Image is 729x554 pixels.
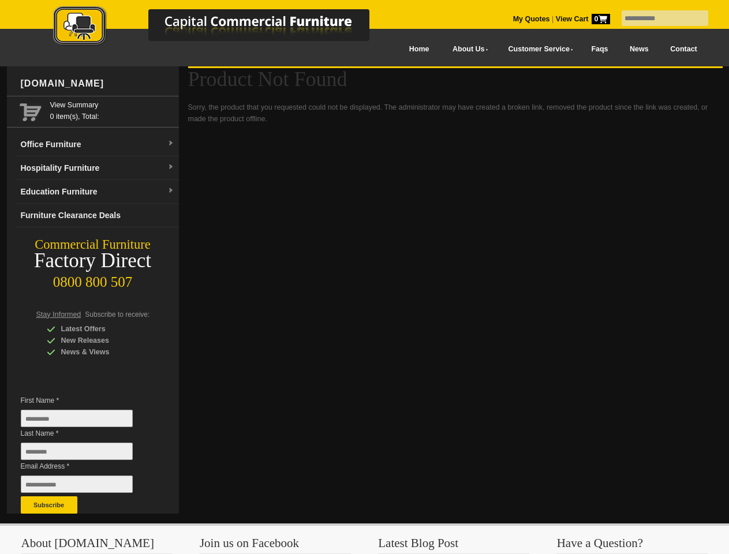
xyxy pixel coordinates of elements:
div: Latest Offers [47,323,156,335]
span: Subscribe to receive: [85,310,149,319]
input: Email Address * [21,476,133,493]
a: View Cart0 [554,15,610,23]
p: Sorry, the product that you requested could not be displayed. The administrator may have created ... [188,102,723,125]
h3: Have a Question? [557,537,708,554]
a: Hospitality Furnituredropdown [16,156,179,180]
span: Last Name * [21,428,150,439]
a: My Quotes [513,15,550,23]
img: dropdown [167,164,174,171]
div: Commercial Furniture [7,237,179,253]
img: Capital Commercial Furniture Logo [21,6,425,48]
a: View Summary [50,99,174,111]
div: News & Views [47,346,156,358]
h3: Latest Blog Post [378,537,529,554]
a: Office Furnituredropdown [16,133,179,156]
button: Subscribe [21,496,77,514]
a: About Us [440,36,495,62]
h1: Product Not Found [188,68,723,90]
div: [DOMAIN_NAME] [16,66,179,101]
span: Stay Informed [36,310,81,319]
div: New Releases [47,335,156,346]
input: First Name * [21,410,133,427]
span: Email Address * [21,461,150,472]
a: Contact [659,36,708,62]
a: Furniture Clearance Deals [16,204,179,227]
h3: Join us on Facebook [200,537,351,554]
input: Last Name * [21,443,133,460]
span: First Name * [21,395,150,406]
a: Customer Service [495,36,580,62]
h3: About [DOMAIN_NAME] [21,537,173,554]
img: dropdown [167,140,174,147]
a: Faqs [581,36,619,62]
div: Factory Direct [7,253,179,269]
strong: View Cart [556,15,610,23]
a: Education Furnituredropdown [16,180,179,204]
span: 0 [592,14,610,24]
a: Capital Commercial Furniture Logo [21,6,425,51]
div: 0800 800 507 [7,268,179,290]
img: dropdown [167,188,174,194]
a: News [619,36,659,62]
span: 0 item(s), Total: [50,99,174,121]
